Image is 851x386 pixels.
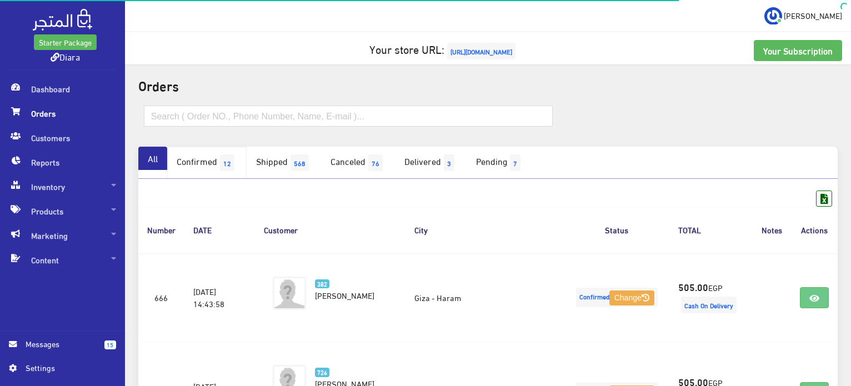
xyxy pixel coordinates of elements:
[104,340,116,349] span: 15
[444,154,454,171] span: 3
[510,154,520,171] span: 7
[406,207,564,253] th: City
[247,147,321,179] a: Shipped568
[764,7,842,24] a: ... [PERSON_NAME]
[33,9,92,31] img: .
[138,207,184,253] th: Number
[273,277,306,310] img: avatar.png
[220,154,234,171] span: 12
[9,150,116,174] span: Reports
[754,40,842,61] a: Your Subscription
[564,207,669,253] th: Status
[669,207,753,253] th: TOTAL
[315,368,330,377] span: 726
[447,43,515,59] span: [URL][DOMAIN_NAME]
[395,147,467,179] a: Delivered3
[138,253,184,342] td: 666
[315,287,374,303] span: [PERSON_NAME]
[9,199,116,223] span: Products
[9,362,116,379] a: Settings
[9,248,116,272] span: Content
[669,253,753,342] td: EGP
[681,297,737,313] span: Cash On Delivery
[784,8,842,22] span: [PERSON_NAME]
[9,101,116,126] span: Orders
[369,38,518,59] a: Your store URL:[URL][DOMAIN_NAME]
[791,207,838,253] th: Actions
[34,34,97,50] a: Starter Package
[184,207,255,253] th: DATE
[9,223,116,248] span: Marketing
[467,147,533,179] a: Pending7
[315,277,388,301] a: 382 [PERSON_NAME]
[9,77,116,101] span: Dashboard
[184,253,255,342] td: [DATE] 14:43:58
[9,174,116,199] span: Inventory
[764,7,782,25] img: ...
[753,207,791,253] th: Notes
[291,154,309,171] span: 568
[144,106,553,127] input: Search ( Order NO., Phone Number, Name, E-mail )...
[167,147,247,179] a: Confirmed12
[368,154,383,171] span: 76
[255,207,406,253] th: Customer
[406,253,564,342] td: Giza - Haram
[576,288,658,307] span: Confirmed
[678,279,708,294] strong: 505.00
[26,338,96,350] span: Messages
[609,290,654,306] button: Change
[26,362,107,374] span: Settings
[315,279,330,289] span: 382
[138,147,167,170] a: All
[9,338,116,362] a: 15 Messages
[795,310,838,352] iframe: Drift Widget Chat Controller
[51,48,80,64] a: Diara
[9,126,116,150] span: Customers
[138,78,838,92] h2: Orders
[321,147,395,179] a: Canceled76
